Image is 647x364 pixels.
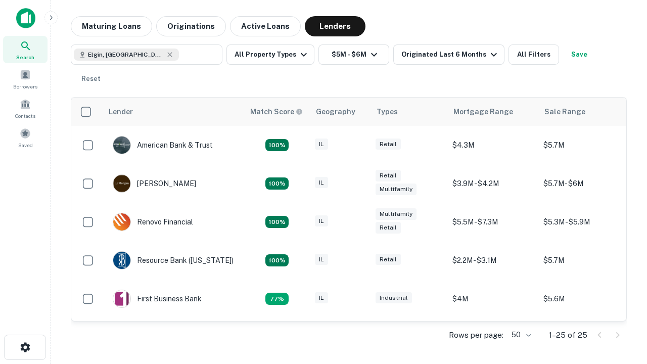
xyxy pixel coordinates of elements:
div: Multifamily [376,208,417,220]
div: American Bank & Trust [113,136,213,154]
img: picture [113,290,130,307]
td: $4M [447,280,538,318]
a: Search [3,36,48,63]
span: Search [16,53,34,61]
div: First Business Bank [113,290,202,308]
th: Lender [103,98,244,126]
button: Active Loans [230,16,301,36]
th: Capitalize uses an advanced AI algorithm to match your search with the best lender. The match sco... [244,98,310,126]
div: IL [315,177,328,189]
div: [PERSON_NAME] [113,174,196,193]
p: 1–25 of 25 [549,329,587,341]
td: $5.6M [538,280,629,318]
td: $5.7M - $6M [538,164,629,203]
div: Matching Properties: 4, hasApolloMatch: undefined [265,177,289,190]
div: 50 [507,328,533,342]
td: $5.5M - $7.3M [447,203,538,241]
td: $4.3M [447,126,538,164]
span: Saved [18,141,33,149]
button: Originated Last 6 Months [393,44,504,65]
h6: Match Score [250,106,301,117]
th: Mortgage Range [447,98,538,126]
div: Mortgage Range [453,106,513,118]
td: $5.7M [538,126,629,164]
span: Borrowers [13,82,37,90]
button: Lenders [305,16,365,36]
td: $5.1M [538,318,629,356]
div: Retail [376,254,401,265]
p: Rows per page: [449,329,503,341]
td: $5.7M [538,241,629,280]
div: Matching Properties: 7, hasApolloMatch: undefined [265,139,289,151]
div: IL [315,215,328,227]
div: Matching Properties: 4, hasApolloMatch: undefined [265,216,289,228]
div: Types [377,106,398,118]
div: Capitalize uses an advanced AI algorithm to match your search with the best lender. The match sco... [250,106,303,117]
iframe: Chat Widget [596,251,647,299]
td: $3.1M [447,318,538,356]
a: Saved [3,124,48,151]
div: Multifamily [376,184,417,195]
th: Types [371,98,447,126]
div: IL [315,254,328,265]
span: Contacts [15,112,35,120]
button: Reset [75,69,107,89]
button: Save your search to get updates of matches that match your search criteria. [563,44,595,65]
div: Renovo Financial [113,213,193,231]
img: picture [113,213,130,231]
td: $3.9M - $4.2M [447,164,538,203]
div: IL [315,139,328,150]
button: All Property Types [226,44,314,65]
a: Contacts [3,95,48,122]
button: Maturing Loans [71,16,152,36]
div: Matching Properties: 4, hasApolloMatch: undefined [265,254,289,266]
th: Sale Range [538,98,629,126]
div: Originated Last 6 Months [401,49,500,61]
div: Matching Properties: 3, hasApolloMatch: undefined [265,293,289,305]
img: picture [113,252,130,269]
td: $5.3M - $5.9M [538,203,629,241]
div: Sale Range [544,106,585,118]
img: picture [113,136,130,154]
div: Lender [109,106,133,118]
button: All Filters [509,44,559,65]
img: capitalize-icon.png [16,8,35,28]
td: $2.2M - $3.1M [447,241,538,280]
img: picture [113,175,130,192]
button: $5M - $6M [318,44,389,65]
div: Retail [376,170,401,181]
button: Originations [156,16,226,36]
div: Retail [376,139,401,150]
div: Resource Bank ([US_STATE]) [113,251,234,269]
div: IL [315,292,328,304]
div: Retail [376,222,401,234]
div: Geography [316,106,355,118]
span: Elgin, [GEOGRAPHIC_DATA], [GEOGRAPHIC_DATA] [88,50,164,59]
a: Borrowers [3,65,48,93]
div: Industrial [376,292,412,304]
th: Geography [310,98,371,126]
